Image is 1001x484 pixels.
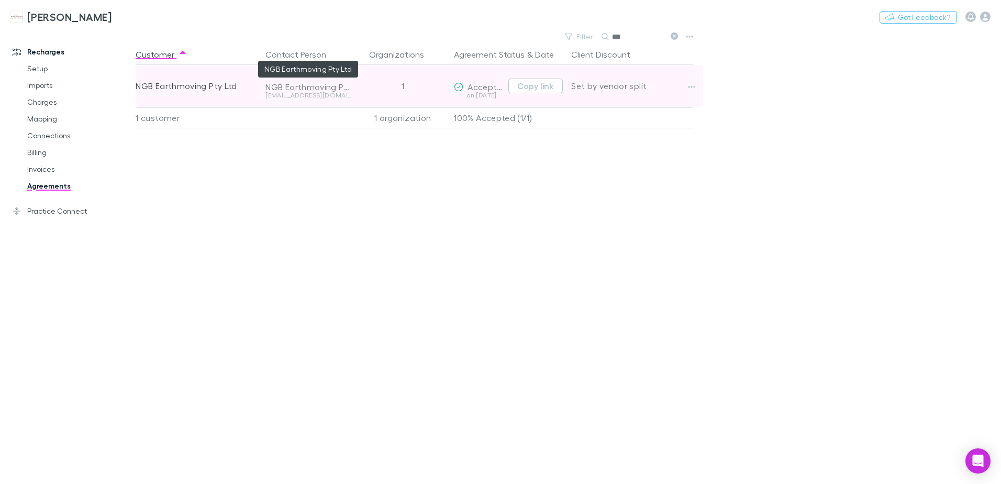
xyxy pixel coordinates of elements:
[17,127,141,144] a: Connections
[454,92,504,98] div: on [DATE]
[136,44,187,65] button: Customer
[2,203,141,219] a: Practice Connect
[468,82,507,92] span: Accepted
[4,4,118,29] a: [PERSON_NAME]
[454,108,563,128] p: 100% Accepted (1/1)
[17,161,141,178] a: Invoices
[10,10,23,23] img: Hales Douglass's Logo
[265,92,351,98] div: [EMAIL_ADDRESS][DOMAIN_NAME]
[355,107,450,128] div: 1 organization
[17,178,141,194] a: Agreements
[508,79,563,93] button: Copy link
[355,65,450,107] div: 1
[265,44,339,65] button: Contact Person
[369,44,437,65] button: Organizations
[2,43,141,60] a: Recharges
[454,44,563,65] div: &
[965,448,991,474] div: Open Intercom Messenger
[571,65,693,107] div: Set by vendor split
[571,44,643,65] button: Client Discount
[17,111,141,127] a: Mapping
[27,10,112,23] h3: [PERSON_NAME]
[560,30,599,43] button: Filter
[136,107,261,128] div: 1 customer
[17,60,141,77] a: Setup
[17,77,141,94] a: Imports
[880,11,957,24] button: Got Feedback?
[136,65,257,107] div: NGB Earthmoving Pty Ltd
[265,82,351,92] div: NGB Earthmoving Pty Ltd
[17,144,141,161] a: Billing
[535,44,554,65] button: Date
[17,94,141,111] a: Charges
[454,44,525,65] button: Agreement Status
